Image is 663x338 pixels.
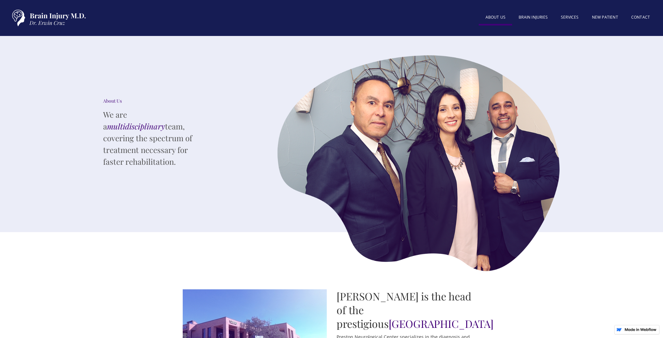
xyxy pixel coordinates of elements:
h2: [PERSON_NAME] is the head of the prestigious [337,289,481,330]
a: Contact [625,11,656,24]
a: home [7,7,88,29]
img: Made in Webflow [624,328,656,331]
div: About Us [103,98,201,104]
a: BRAIN INJURIES [512,11,554,24]
a: New patient [585,11,624,24]
a: SERVICES [554,11,585,24]
a: About US [479,11,512,25]
span: [GEOGRAPHIC_DATA] [389,316,493,330]
p: We are a team, covering the spectrum of treatment necessary for faster rehabilitation. [103,109,201,167]
em: multidisciplinary [107,121,165,131]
